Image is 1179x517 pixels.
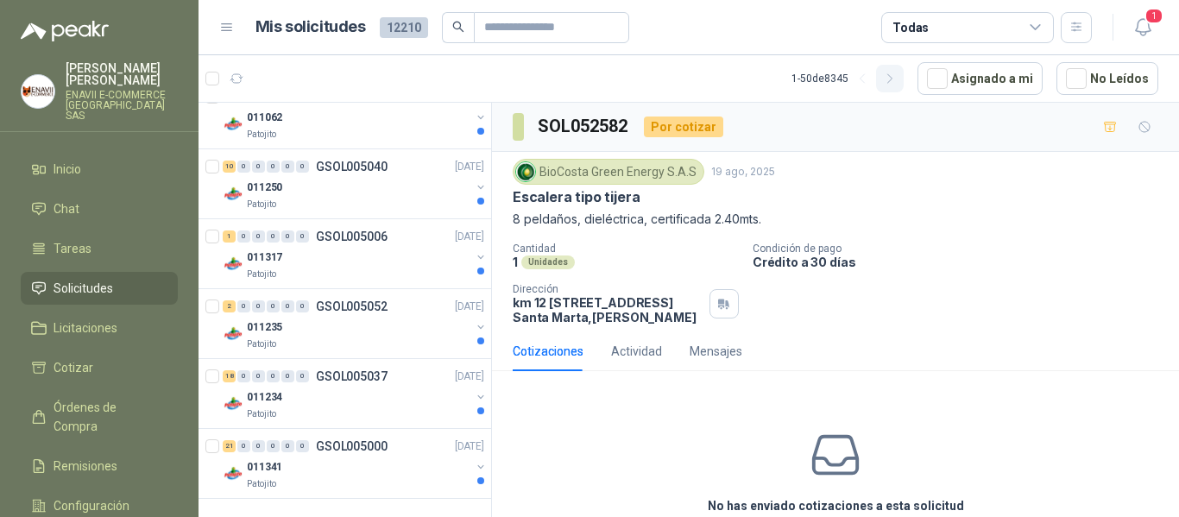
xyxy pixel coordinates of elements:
a: 18 0 0 0 0 0 GSOL005037[DATE] Company Logo011234Patojito [223,366,488,421]
a: Licitaciones [21,312,178,344]
span: Tareas [54,239,91,258]
a: Cotizar [21,351,178,384]
div: 0 [296,440,309,452]
p: 8 peldaños, dieléctrica, certificada 2.40mts. [513,210,1158,229]
div: Unidades [521,255,575,269]
p: [DATE] [455,299,484,315]
a: 1 0 0 0 0 0 GSOL004992[DATE] Company Logo011062Patojito [223,86,488,142]
p: GSOL005052 [316,300,388,312]
span: 1 [1144,8,1163,24]
p: GSOL005037 [316,370,388,382]
div: 0 [296,161,309,173]
p: Patojito [247,128,276,142]
p: 011317 [247,249,282,266]
div: 0 [252,370,265,382]
p: Cantidad [513,243,739,255]
p: [PERSON_NAME] [PERSON_NAME] [66,62,178,86]
a: Chat [21,192,178,225]
span: 12210 [380,17,428,38]
p: km 12 [STREET_ADDRESS] Santa Marta , [PERSON_NAME] [513,295,703,325]
div: 0 [281,370,294,382]
p: [DATE] [455,229,484,245]
img: Company Logo [223,324,243,344]
img: Company Logo [516,162,535,181]
div: 0 [237,161,250,173]
div: 0 [267,230,280,243]
p: [DATE] [455,438,484,455]
div: Actividad [611,342,662,361]
img: Company Logo [223,394,243,414]
div: 0 [296,230,309,243]
p: [DATE] [455,159,484,175]
p: 011062 [247,110,282,126]
div: Todas [892,18,929,37]
div: 0 [267,440,280,452]
div: 0 [281,300,294,312]
h3: No has enviado cotizaciones a esta solicitud [708,496,964,515]
a: Solicitudes [21,272,178,305]
p: Patojito [247,198,276,211]
p: Condición de pago [753,243,1172,255]
div: 0 [267,370,280,382]
div: 0 [237,300,250,312]
div: 1 [223,230,236,243]
div: 0 [252,300,265,312]
div: 0 [237,440,250,452]
button: Asignado a mi [917,62,1043,95]
p: [DATE] [455,369,484,385]
img: Company Logo [22,75,54,108]
p: ENAVII E-COMMERCE [GEOGRAPHIC_DATA] SAS [66,90,178,121]
span: Solicitudes [54,279,113,298]
span: Chat [54,199,79,218]
span: Cotizar [54,358,93,377]
div: 21 [223,440,236,452]
div: BioCosta Green Energy S.A.S [513,159,704,185]
p: Crédito a 30 días [753,255,1172,269]
span: Configuración [54,496,129,515]
img: Company Logo [223,254,243,274]
a: 10 0 0 0 0 0 GSOL005040[DATE] Company Logo011250Patojito [223,156,488,211]
p: 1 [513,255,518,269]
div: 0 [267,161,280,173]
p: Patojito [247,268,276,281]
span: search [452,21,464,33]
p: Escalera tipo tijera [513,188,640,206]
div: 0 [267,300,280,312]
a: 1 0 0 0 0 0 GSOL005006[DATE] Company Logo011317Patojito [223,226,488,281]
p: GSOL004992 [316,91,388,103]
a: 2 0 0 0 0 0 GSOL005052[DATE] Company Logo011235Patojito [223,296,488,351]
a: Tareas [21,232,178,265]
p: GSOL005006 [316,230,388,243]
div: 0 [237,370,250,382]
div: 0 [296,370,309,382]
div: 0 [252,440,265,452]
div: 10 [223,161,236,173]
div: 0 [252,161,265,173]
p: Dirección [513,283,703,295]
p: Patojito [247,337,276,351]
div: Mensajes [690,342,742,361]
div: 0 [252,230,265,243]
img: Company Logo [223,463,243,484]
a: Inicio [21,153,178,186]
p: 011250 [247,180,282,196]
a: 21 0 0 0 0 0 GSOL005000[DATE] Company Logo011341Patojito [223,436,488,491]
p: GSOL005000 [316,440,388,452]
span: Órdenes de Compra [54,398,161,436]
div: Cotizaciones [513,342,583,361]
p: Patojito [247,407,276,421]
div: 18 [223,370,236,382]
div: 0 [281,230,294,243]
span: Remisiones [54,457,117,476]
p: 011234 [247,389,282,406]
div: 0 [281,161,294,173]
img: Company Logo [223,114,243,135]
img: Logo peakr [21,21,109,41]
div: 2 [223,300,236,312]
button: No Leídos [1056,62,1158,95]
img: Company Logo [223,184,243,205]
div: 0 [237,230,250,243]
p: 011341 [247,459,282,476]
span: Licitaciones [54,318,117,337]
a: Órdenes de Compra [21,391,178,443]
